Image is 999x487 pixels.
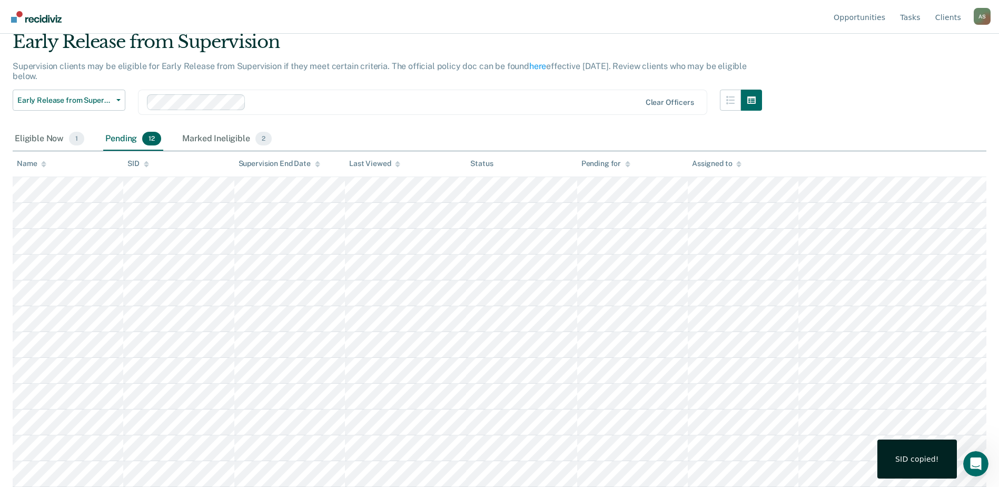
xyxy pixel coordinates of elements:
iframe: Intercom live chat [963,451,988,476]
div: Eligible Now1 [13,128,86,151]
p: Supervision clients may be eligible for Early Release from Supervision if they meet certain crite... [13,61,747,81]
div: SID [127,159,149,168]
span: 12 [142,132,161,145]
button: Profile dropdown button [974,8,991,25]
div: Status [470,159,493,168]
div: Marked Ineligible2 [180,128,274,151]
span: 1 [69,132,84,145]
div: A S [974,8,991,25]
span: 2 [255,132,272,145]
div: Clear officers [646,98,694,107]
span: Early Release from Supervision [17,96,112,105]
img: Recidiviz [11,11,62,23]
div: Name [17,159,46,168]
div: SID copied! [895,454,939,464]
div: Last Viewed [349,159,400,168]
div: Pending for [581,159,630,168]
div: Assigned to [692,159,741,168]
button: Early Release from Supervision [13,90,125,111]
a: here [529,61,546,71]
div: Early Release from Supervision [13,31,762,61]
div: Supervision End Date [239,159,320,168]
div: Pending12 [103,128,163,151]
